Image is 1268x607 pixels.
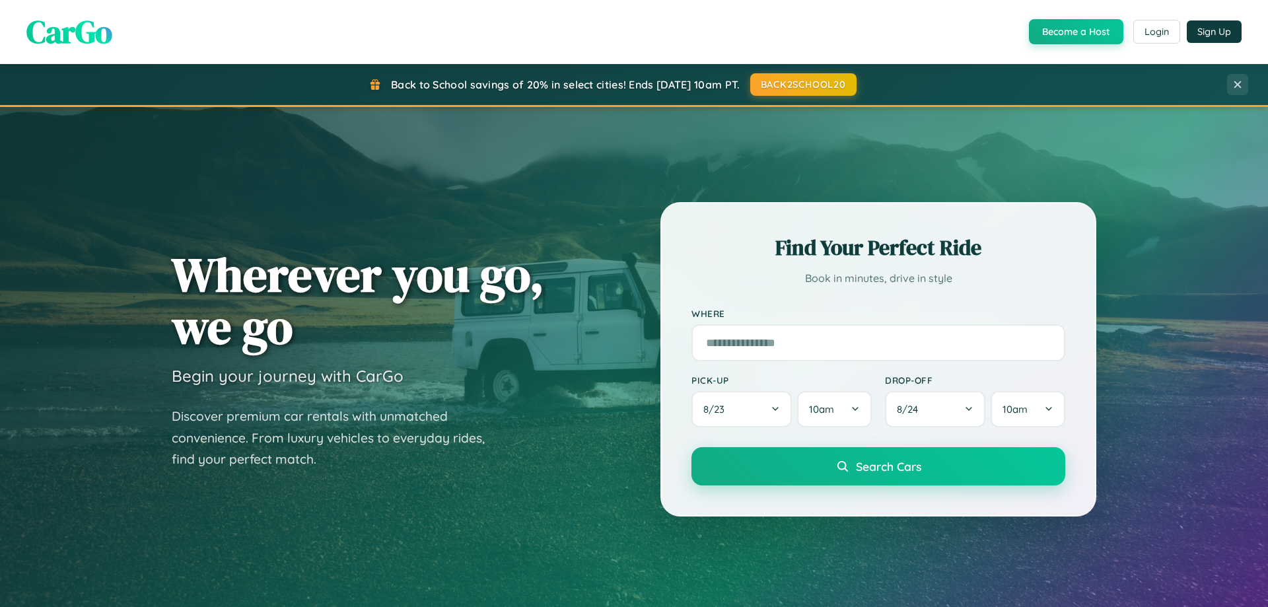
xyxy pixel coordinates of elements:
span: 8 / 23 [703,403,731,415]
button: 10am [991,391,1065,427]
span: 10am [809,403,834,415]
label: Drop-off [885,375,1065,386]
button: 8/24 [885,391,985,427]
span: Search Cars [856,459,921,474]
span: 10am [1003,403,1028,415]
button: Become a Host [1029,19,1123,44]
button: Search Cars [691,447,1065,485]
span: Back to School savings of 20% in select cities! Ends [DATE] 10am PT. [391,78,740,91]
button: 10am [797,391,872,427]
button: BACK2SCHOOL20 [750,73,857,96]
span: CarGo [26,10,112,54]
p: Book in minutes, drive in style [691,269,1065,288]
h3: Begin your journey with CarGo [172,366,404,386]
h1: Wherever you go, we go [172,248,544,353]
h2: Find Your Perfect Ride [691,233,1065,262]
button: Login [1133,20,1180,44]
button: 8/23 [691,391,792,427]
span: 8 / 24 [897,403,925,415]
button: Sign Up [1187,20,1242,43]
p: Discover premium car rentals with unmatched convenience. From luxury vehicles to everyday rides, ... [172,406,502,470]
label: Pick-up [691,375,872,386]
label: Where [691,308,1065,319]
